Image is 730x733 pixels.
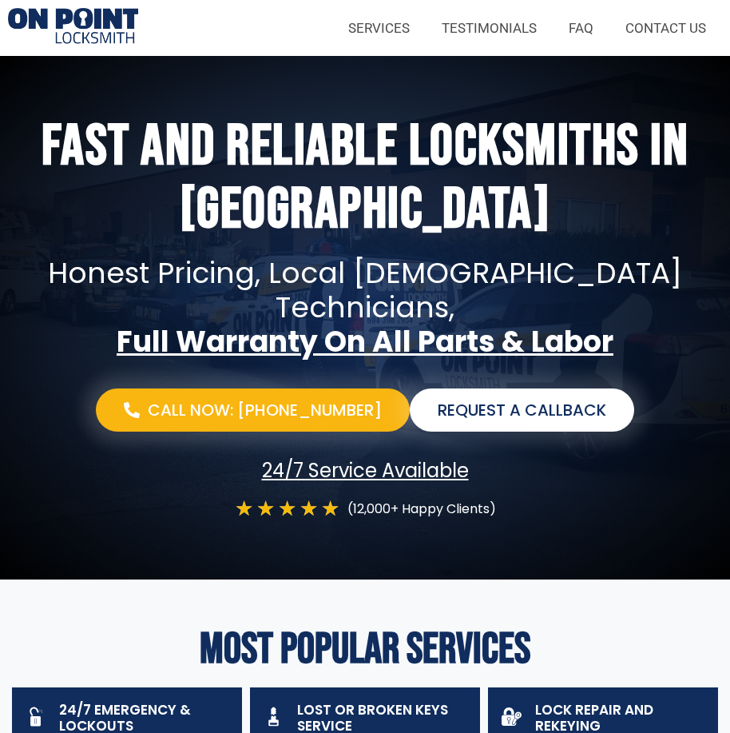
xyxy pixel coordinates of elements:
h1: Fast and Reliable Locksmiths In [GEOGRAPHIC_DATA] [22,115,707,241]
strong: Full Warranty On All Parts & Labor [117,321,613,362]
a: SERVICES [332,10,426,46]
i: ★ [300,498,318,520]
i: ★ [321,498,339,520]
p: Honest pricing, local [DEMOGRAPHIC_DATA] technicians, [22,256,707,325]
a: FAQ [553,10,609,46]
span: 24/7 Service Available [262,460,469,483]
a: Call Now: [PHONE_NUMBER] [96,388,410,432]
a: CONTACT US [609,10,722,46]
a: Request a Callback [410,388,634,432]
i: ★ [256,498,275,520]
p: (12,000+ Happy Clients) [347,498,496,520]
img: Locksmiths Locations 1 [8,8,138,48]
div: 5/5 [235,498,339,520]
i: ★ [278,498,296,520]
span: Call Now: [PHONE_NUMBER] [148,400,382,420]
span: Request a Callback [438,400,606,420]
a: TESTIMONIALS [426,10,553,46]
nav: Menu [154,10,722,46]
i: ★ [235,498,253,520]
h2: Most Popular Services [8,627,722,671]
